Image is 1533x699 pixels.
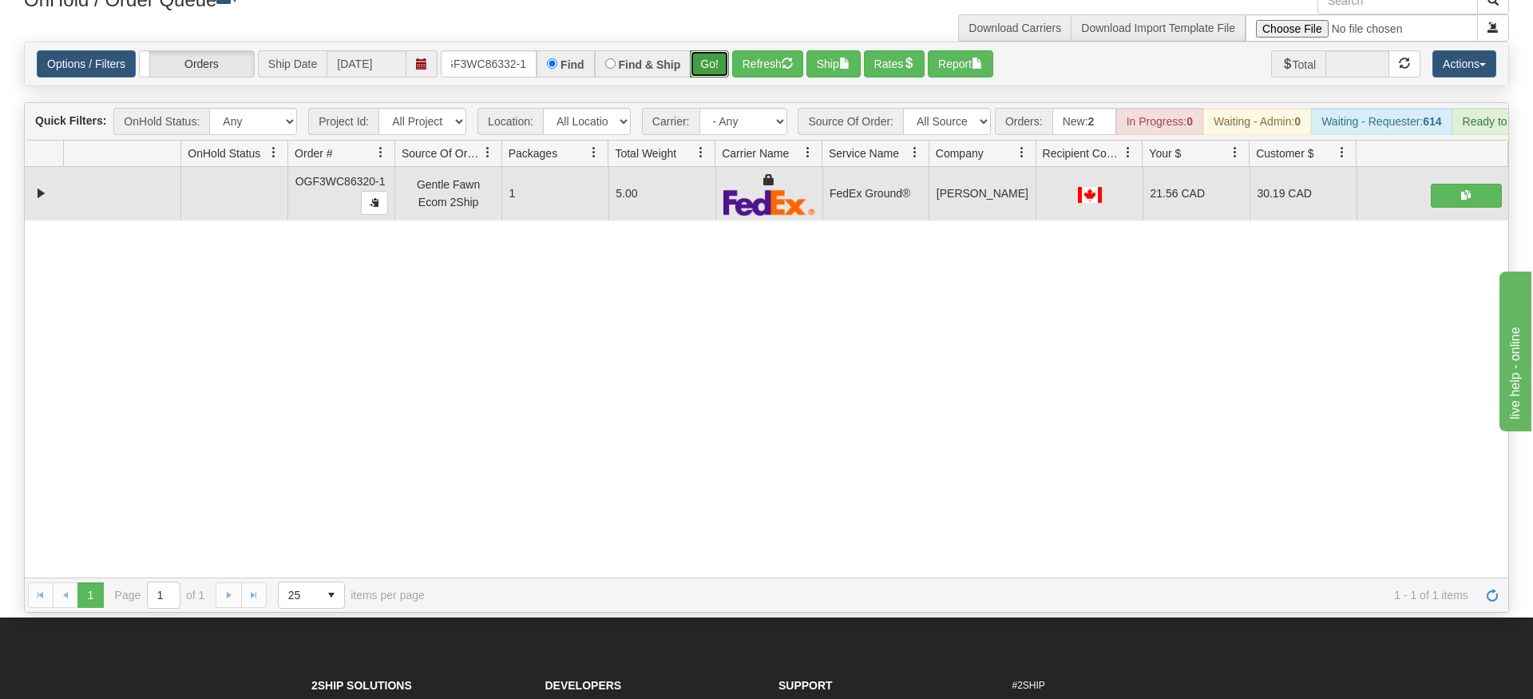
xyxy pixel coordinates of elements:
div: Waiting - Requester: [1311,108,1452,135]
span: 25 [288,587,309,603]
input: Import [1246,14,1478,42]
a: Download Import Template File [1081,22,1235,34]
strong: 614 [1423,115,1441,128]
button: Rates [864,50,925,77]
span: Order # [295,145,332,161]
span: Source Of Order: [798,108,903,135]
strong: Support [778,679,833,692]
span: Page of 1 [115,582,205,609]
a: Customer $ filter column settings [1329,139,1356,166]
strong: Developers [545,679,622,692]
button: Ship [806,50,861,77]
strong: 2 [1088,115,1095,128]
label: Orders [140,51,254,77]
span: 5.00 [616,187,637,200]
iframe: chat widget [1496,268,1531,431]
img: FedEx Express® [723,189,815,216]
td: [PERSON_NAME] [929,167,1036,220]
a: Options / Filters [37,50,136,77]
span: OnHold Status [188,145,260,161]
td: FedEx Ground® [822,167,929,220]
a: Refresh [1480,582,1505,608]
button: Go! [690,50,729,77]
strong: 0 [1294,115,1301,128]
span: Company [936,145,984,161]
span: Carrier: [642,108,699,135]
a: Packages filter column settings [580,139,608,166]
label: Find [561,59,584,70]
span: Page 1 [77,582,103,608]
strong: 2Ship Solutions [311,679,412,692]
a: Collapse [31,184,51,204]
a: Order # filter column settings [367,139,394,166]
label: Find & Ship [619,59,681,70]
span: Packages [509,145,557,161]
input: Page 1 [148,582,180,608]
div: Gentle Fawn Ecom 2Ship [402,176,495,212]
span: Total [1271,50,1326,77]
span: OnHold Status: [113,108,209,135]
a: Source Of Order filter column settings [474,139,501,166]
span: 1 [509,187,515,200]
button: Copy to clipboard [361,191,388,215]
button: Report [928,50,993,77]
button: Shipping Documents [1431,184,1502,208]
span: Customer $ [1256,145,1313,161]
span: Ship Date [258,50,327,77]
span: select [319,582,344,608]
div: New: [1052,108,1116,135]
span: Carrier Name [722,145,789,161]
span: Total Weight [615,145,676,161]
div: live help - online [12,10,148,29]
div: In Progress: [1116,108,1203,135]
button: Refresh [732,50,803,77]
div: grid toolbar [25,103,1508,141]
span: Your $ [1149,145,1181,161]
label: Quick Filters: [35,113,106,129]
a: Service Name filter column settings [901,139,929,166]
strong: 0 [1186,115,1193,128]
a: Carrier Name filter column settings [794,139,822,166]
a: Download Carriers [969,22,1061,34]
td: 30.19 CAD [1250,167,1357,220]
span: Project Id: [308,108,378,135]
span: Orders: [995,108,1052,135]
span: Location: [477,108,543,135]
a: OnHold Status filter column settings [260,139,287,166]
img: CA [1078,187,1102,203]
span: Recipient Country [1043,145,1123,161]
div: Waiting - Admin: [1203,108,1311,135]
span: OGF3WC86320-1 [295,175,386,188]
a: Total Weight filter column settings [687,139,715,166]
span: 1 - 1 of 1 items [447,589,1468,602]
span: Source Of Order [402,145,481,161]
button: Actions [1432,50,1496,77]
span: items per page [278,582,425,609]
a: Your $ filter column settings [1222,139,1249,166]
td: 21.56 CAD [1143,167,1250,220]
a: Recipient Country filter column settings [1115,139,1142,166]
a: Company filter column settings [1008,139,1036,166]
span: Page sizes drop down [278,582,345,609]
span: Service Name [829,145,899,161]
input: Order # [441,50,537,77]
h6: #2SHIP [1012,681,1222,691]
